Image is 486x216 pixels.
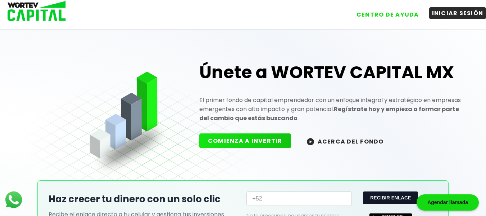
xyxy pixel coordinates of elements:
[199,105,459,122] strong: Regístrate hoy y empieza a formar parte del cambio que estás buscando
[298,133,392,149] button: ACERCA DEL FONDO
[199,61,462,84] h1: Únete a WORTEV CAPITAL MX
[199,133,291,148] button: COMIENZA A INVERTIR
[346,3,422,21] a: CENTRO DE AYUDA
[363,191,418,204] button: RECIBIR ENLACE
[417,194,479,211] div: Agendar llamada
[354,9,422,21] button: CENTRO DE AYUDA
[307,138,314,145] img: wortev-capital-acerca-del-fondo
[4,190,24,210] img: logos_whatsapp-icon.242b2217.svg
[199,137,298,145] a: COMIENZA A INVERTIR
[199,96,462,123] p: El primer fondo de capital emprendedor con un enfoque integral y estratégico en empresas emergent...
[49,192,239,206] h2: Haz crecer tu dinero con un solo clic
